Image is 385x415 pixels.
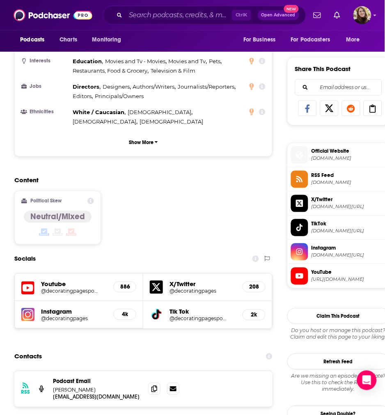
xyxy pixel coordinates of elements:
[14,32,55,48] button: open menu
[103,82,131,92] span: ,
[357,371,377,390] div: Open Intercom Messenger
[250,312,259,319] h5: 2k
[128,109,191,115] span: [DEMOGRAPHIC_DATA]
[73,117,137,126] span: ,
[320,101,339,116] a: Share on X/Twitter
[178,83,235,90] span: Journalists/Reporters
[30,198,62,204] h2: Political Skew
[133,83,175,90] span: Authors/Writers
[128,108,192,117] span: ,
[353,6,371,24] img: User Profile
[133,82,176,92] span: ,
[20,34,44,46] span: Podcasts
[353,6,371,24] span: Logged in as katiefuchs
[342,101,360,116] a: Share on Reddit
[170,288,236,294] a: @decoratingpages
[258,10,299,20] button: Open AdvancedNew
[232,10,251,21] span: Ctrl K
[73,118,136,125] span: [DEMOGRAPHIC_DATA]
[331,8,344,22] a: Show notifications dropdown
[41,288,100,294] h5: @decoratingpagespodcast7347
[73,82,101,92] span: ,
[53,378,142,385] p: Podcast Email
[170,288,229,294] h5: @decoratingpages
[284,5,299,13] span: New
[298,101,317,116] a: Share on Facebook
[302,80,375,95] input: Email address or username...
[86,32,132,48] button: open menu
[53,394,142,401] p: [EMAIL_ADDRESS][DOMAIN_NAME]
[14,177,266,184] h2: Content
[73,58,102,64] span: Education
[209,58,221,64] span: Pets
[243,34,276,46] span: For Business
[41,316,100,322] h5: @decoratingpages
[291,34,330,46] span: For Podcasters
[170,316,229,322] h5: @decoratingpagespodcast
[21,135,266,150] button: Show More
[73,108,126,117] span: ,
[129,140,154,145] p: Show More
[14,349,42,365] h2: Contacts
[21,389,30,396] h3: RSS
[170,308,236,316] h5: Tik Tok
[73,109,124,115] span: White / Caucasian
[261,13,296,17] span: Open Advanced
[250,284,259,291] h5: 208
[295,65,351,73] h3: Share This Podcast
[151,67,195,74] span: Television & Film
[53,387,142,394] p: [PERSON_NAME]
[169,58,206,64] span: Movies and Tv
[169,57,207,66] span: ,
[178,82,236,92] span: ,
[95,93,144,99] span: Principals/Owners
[73,92,93,101] span: ,
[21,58,69,64] h3: Interests
[103,83,130,90] span: Designers
[41,288,107,294] a: @decoratingpagespodcast7347
[41,308,107,316] h5: Instagram
[21,84,69,89] h3: Jobs
[170,316,236,322] a: @decoratingpagespodcast
[21,109,69,115] h3: Ethnicities
[105,58,165,64] span: Movies and Tv - Movies
[73,93,92,99] span: Editors
[140,118,203,125] span: [DEMOGRAPHIC_DATA]
[73,57,103,66] span: ,
[209,57,222,66] span: ,
[73,83,99,90] span: Directors
[30,212,85,222] h4: Neutral/Mixed
[286,32,342,48] button: open menu
[126,9,232,22] input: Search podcasts, credits, & more...
[41,316,107,322] a: @decoratingpages
[341,32,371,48] button: open menu
[103,6,306,25] div: Search podcasts, credits, & more...
[353,6,371,24] button: Show profile menu
[170,280,236,288] h5: X/Twitter
[238,32,286,48] button: open menu
[310,8,324,22] a: Show notifications dropdown
[21,308,34,321] img: iconImage
[346,34,360,46] span: More
[295,79,382,96] div: Search followers
[92,34,121,46] span: Monitoring
[105,57,167,66] span: ,
[364,101,382,116] a: Copy Link
[14,7,92,23] img: Podchaser - Follow, Share and Rate Podcasts
[120,284,129,291] h5: 886
[73,67,147,74] span: Restaurants, Food & Grocery
[60,34,77,46] span: Charts
[41,280,107,288] h5: Youtube
[14,251,36,267] h2: Socials
[54,32,82,48] a: Charts
[73,66,149,76] span: ,
[120,311,129,318] h5: 4k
